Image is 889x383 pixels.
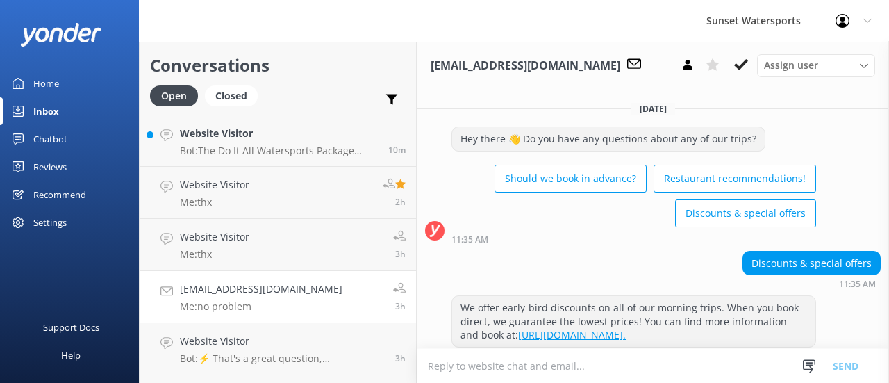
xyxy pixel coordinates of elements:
[180,196,249,209] p: Me: thx
[180,177,249,193] h4: Website Visitor
[180,126,378,141] h4: Website Visitor
[33,209,67,236] div: Settings
[743,252,880,275] div: Discounts & special offers
[757,54,875,76] div: Assign User
[631,103,675,115] span: [DATE]
[21,23,101,46] img: yonder-white-logo.png
[150,85,198,106] div: Open
[388,144,406,156] span: 01:42pm 14-Aug-2025 (UTC -05:00) America/Cancun
[150,52,406,79] h2: Conversations
[150,88,205,103] a: Open
[452,127,765,151] div: Hey there 👋 Do you have any questions about any of our trips?
[33,125,67,153] div: Chatbot
[33,181,86,209] div: Recommend
[180,352,385,365] p: Bot: ⚡ That's a great question, unfortunately I do not know the answer. I'm going to reach out to...
[180,145,378,157] p: Bot: The Do It All Watersports Package runs daily from 10 AM to 4 PM, with check-in at 9:15 AM. M...
[395,248,406,260] span: 10:48am 14-Aug-2025 (UTC -05:00) America/Cancun
[140,271,416,323] a: [EMAIL_ADDRESS][DOMAIN_NAME]Me:no problem3h
[205,85,258,106] div: Closed
[43,313,99,341] div: Support Docs
[180,229,249,245] h4: Website Visitor
[395,196,406,208] span: 11:42am 14-Aug-2025 (UTC -05:00) America/Cancun
[180,300,342,313] p: Me: no problem
[140,323,416,375] a: Website VisitorBot:⚡ That's a great question, unfortunately I do not know the answer. I'm going t...
[654,165,816,193] button: Restaurant recommendations!
[140,167,416,219] a: Website VisitorMe:thx2h
[33,97,59,125] div: Inbox
[395,300,406,312] span: 10:45am 14-Aug-2025 (UTC -05:00) America/Cancun
[451,236,488,244] strong: 11:35 AM
[180,248,249,261] p: Me: thx
[431,57,620,75] h3: [EMAIL_ADDRESS][DOMAIN_NAME]
[140,115,416,167] a: Website VisitorBot:The Do It All Watersports Package runs daily from 10 AM to 4 PM, with check-in...
[33,153,67,181] div: Reviews
[839,280,876,288] strong: 11:35 AM
[205,88,265,103] a: Closed
[764,58,818,73] span: Assign user
[180,282,342,297] h4: [EMAIL_ADDRESS][DOMAIN_NAME]
[742,279,881,288] div: 10:35am 14-Aug-2025 (UTC -05:00) America/Cancun
[452,296,815,347] div: We offer early-bird discounts on all of our morning trips. When you book direct, we guarantee the...
[451,234,816,244] div: 10:35am 14-Aug-2025 (UTC -05:00) America/Cancun
[395,352,406,364] span: 10:23am 14-Aug-2025 (UTC -05:00) America/Cancun
[518,328,626,341] a: [URL][DOMAIN_NAME].
[33,70,59,97] div: Home
[180,334,385,349] h4: Website Visitor
[61,341,81,369] div: Help
[495,165,647,193] button: Should we book in advance?
[140,219,416,271] a: Website VisitorMe:thx3h
[675,199,816,227] button: Discounts & special offers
